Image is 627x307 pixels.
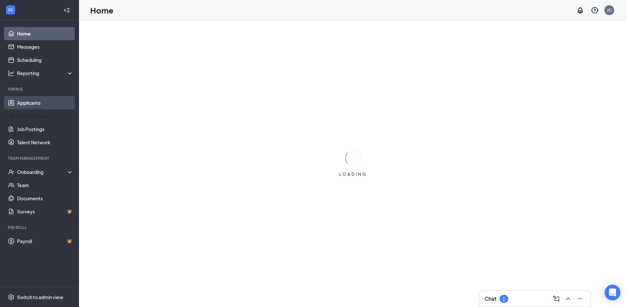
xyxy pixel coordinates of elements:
[8,155,72,161] div: Team Management
[551,293,562,304] button: ComposeMessage
[17,27,73,40] a: Home
[17,40,73,53] a: Messages
[8,225,72,230] div: Payroll
[552,295,560,303] svg: ComposeMessage
[503,296,505,302] div: 1
[575,293,585,304] button: Minimize
[576,295,584,303] svg: Minimize
[17,179,73,192] a: Team
[17,235,73,248] a: PayrollCrown
[17,70,74,76] div: Reporting
[17,294,63,300] div: Switch to admin view
[8,70,14,76] svg: Analysis
[17,169,68,175] div: Onboarding
[576,6,584,14] svg: Notifications
[605,285,620,300] div: Open Intercom Messenger
[64,7,70,14] svg: Collapse
[17,53,73,67] a: Scheduling
[563,293,573,304] button: ChevronUp
[337,172,370,177] div: LOADING
[591,6,599,14] svg: QuestionInfo
[484,295,496,302] h3: Chat
[17,109,73,123] a: Sourcing Tools
[564,295,572,303] svg: ChevronUp
[607,7,612,13] div: JC
[17,205,73,218] a: SurveysCrown
[8,294,14,300] svg: Settings
[90,5,114,16] h1: Home
[8,86,72,92] div: Hiring
[8,169,14,175] svg: UserCheck
[17,192,73,205] a: Documents
[17,123,73,136] a: Job Postings
[17,96,73,109] a: Applicants
[17,136,73,149] a: Talent Network
[7,7,14,13] svg: WorkstreamLogo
